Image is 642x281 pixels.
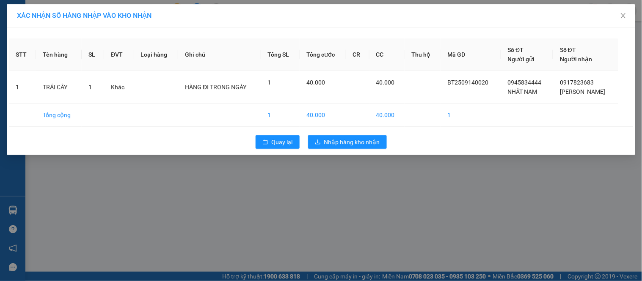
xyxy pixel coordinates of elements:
[447,79,488,86] span: BT2509140020
[36,38,82,71] th: Tên hàng
[104,38,134,71] th: ĐVT
[508,88,537,95] span: NHẤT NAM
[36,71,82,104] td: TRÁI CÂY
[324,137,380,147] span: Nhập hàng kho nhận
[256,135,300,149] button: rollbackQuay lại
[441,104,501,127] td: 1
[560,88,605,95] span: [PERSON_NAME]
[508,56,535,63] span: Người gửi
[560,79,594,86] span: 0917823683
[178,38,261,71] th: Ghi chú
[268,79,271,86] span: 1
[508,79,542,86] span: 0945834444
[261,38,300,71] th: Tổng SL
[508,46,524,53] span: Số ĐT
[36,104,82,127] td: Tổng cộng
[272,137,293,147] span: Quay lại
[185,84,246,90] span: HÀNG ĐI TRONG NGÀY
[441,38,501,71] th: Mã GD
[346,38,369,71] th: CR
[405,38,441,71] th: Thu hộ
[560,56,592,63] span: Người nhận
[308,135,387,149] button: downloadNhập hàng kho nhận
[560,46,576,53] span: Số ĐT
[9,71,36,104] td: 1
[612,4,635,28] button: Close
[369,104,405,127] td: 40.000
[134,38,179,71] th: Loại hàng
[88,84,92,90] span: 1
[104,71,134,104] td: Khác
[17,11,152,19] span: XÁC NHẬN SỐ HÀNG NHẬP VÀO KHO NHẬN
[261,104,300,127] td: 1
[369,38,405,71] th: CC
[300,104,346,127] td: 40.000
[300,38,346,71] th: Tổng cước
[306,79,325,86] span: 40.000
[82,38,104,71] th: SL
[9,38,36,71] th: STT
[620,12,627,19] span: close
[315,139,321,146] span: download
[262,139,268,146] span: rollback
[376,79,395,86] span: 40.000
